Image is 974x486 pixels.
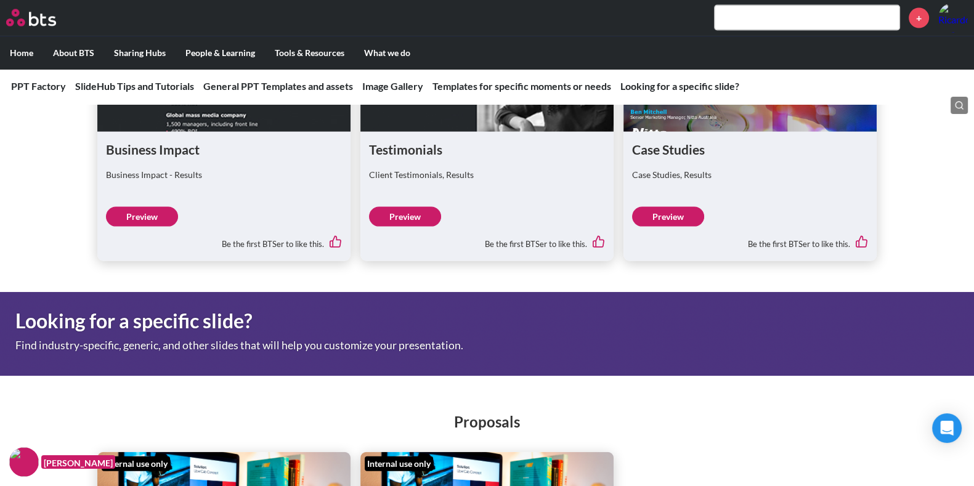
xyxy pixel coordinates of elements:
a: Profile [938,3,968,33]
div: Be the first BTSer to like this. [632,227,868,253]
a: SlideHub Tips and Tutorials [75,80,194,92]
figcaption: [PERSON_NAME] [41,455,115,469]
div: Internal use only [102,456,170,471]
a: Go home [6,9,79,26]
div: Open Intercom Messenger [932,413,962,443]
a: General PPT Templates and assets [203,80,353,92]
label: About BTS [43,37,104,69]
a: Preview [632,207,704,227]
h1: Testimonials [369,140,605,158]
h1: Case Studies [632,140,868,158]
label: What we do [354,37,420,69]
a: Looking for a specific slide? [620,80,739,92]
p: Business Impact - Results [106,169,342,181]
label: Tools & Resources [265,37,354,69]
a: Templates for specific moments or needs [432,80,611,92]
a: Preview [369,207,441,227]
img: Ricardo Eisenmann [938,3,968,33]
img: F [9,447,39,477]
a: + [909,8,929,28]
h1: Business Impact [106,140,342,158]
img: BTS Logo [6,9,56,26]
div: Be the first BTSer to like this. [106,227,342,253]
a: PPT Factory [11,80,66,92]
p: Find industry-specific, generic, and other slides that will help you customize your presentation. [15,340,543,351]
p: Case Studies, Results [632,169,868,181]
p: Client Testimonials, Results [369,169,605,181]
label: People & Learning [176,37,265,69]
a: Image Gallery [362,80,423,92]
h1: Looking for a specific slide? [15,307,676,335]
div: Be the first BTSer to like this. [369,227,605,253]
label: Sharing Hubs [104,37,176,69]
div: Internal use only [365,456,433,471]
a: Preview [106,207,178,227]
